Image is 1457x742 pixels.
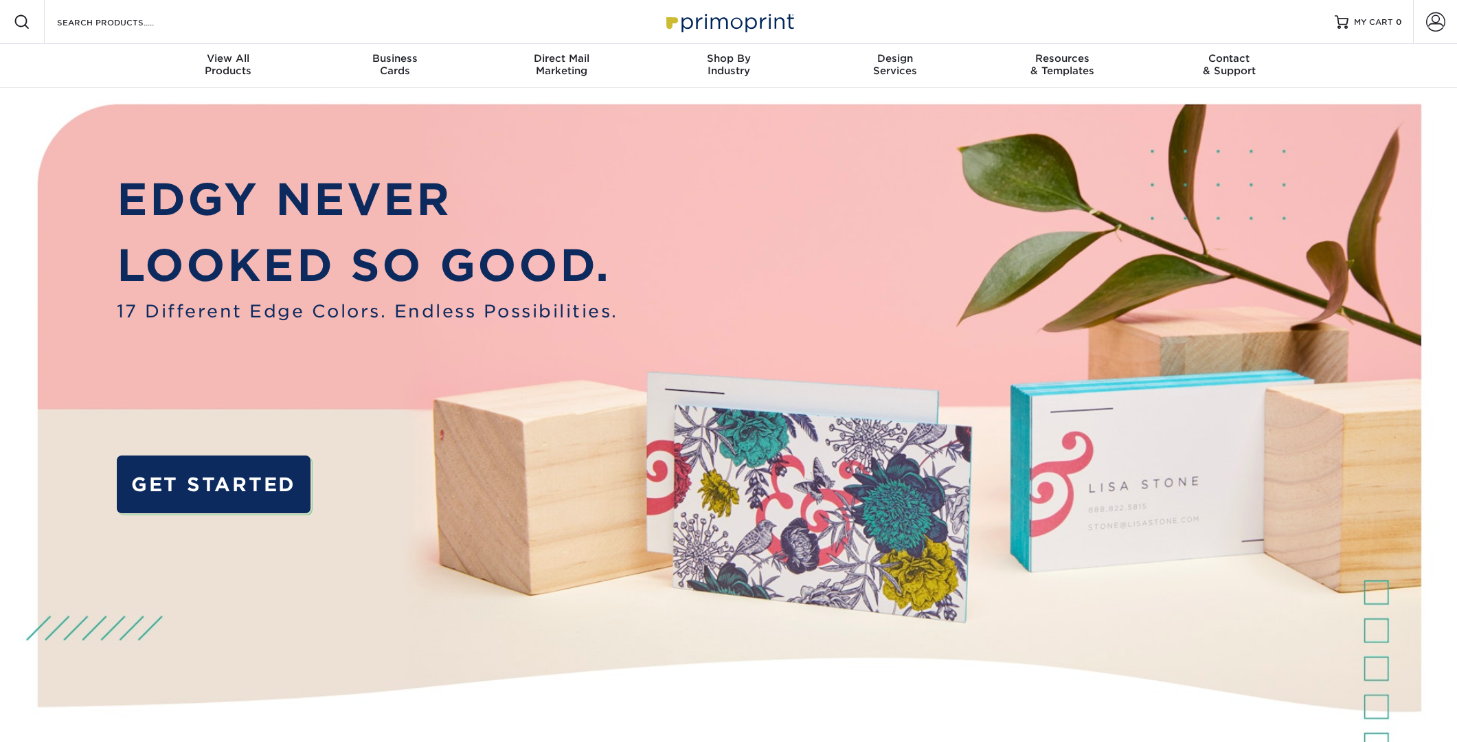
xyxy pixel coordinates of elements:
span: Contact [1146,52,1313,65]
p: LOOKED SO GOOD. [117,233,618,298]
div: Cards [311,52,478,77]
div: Industry [645,52,812,77]
input: SEARCH PRODUCTS..... [56,14,190,30]
a: Shop ByIndustry [645,44,812,88]
span: Shop By [645,52,812,65]
div: & Support [1146,52,1313,77]
a: Resources& Templates [979,44,1146,88]
a: GET STARTED [117,456,311,513]
span: Direct Mail [478,52,645,65]
div: Products [145,52,312,77]
span: 0 [1396,17,1402,27]
div: Marketing [478,52,645,77]
span: Design [812,52,979,65]
a: DesignServices [812,44,979,88]
span: MY CART [1354,16,1393,28]
span: Business [311,52,478,65]
a: Contact& Support [1146,44,1313,88]
p: EDGY NEVER [117,167,618,232]
div: Services [812,52,979,77]
a: BusinessCards [311,44,478,88]
span: View All [145,52,312,65]
a: Direct MailMarketing [478,44,645,88]
img: Primoprint [660,7,798,36]
span: Resources [979,52,1146,65]
div: & Templates [979,52,1146,77]
a: View AllProducts [145,44,312,88]
span: 17 Different Edge Colors. Endless Possibilities. [117,298,618,324]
